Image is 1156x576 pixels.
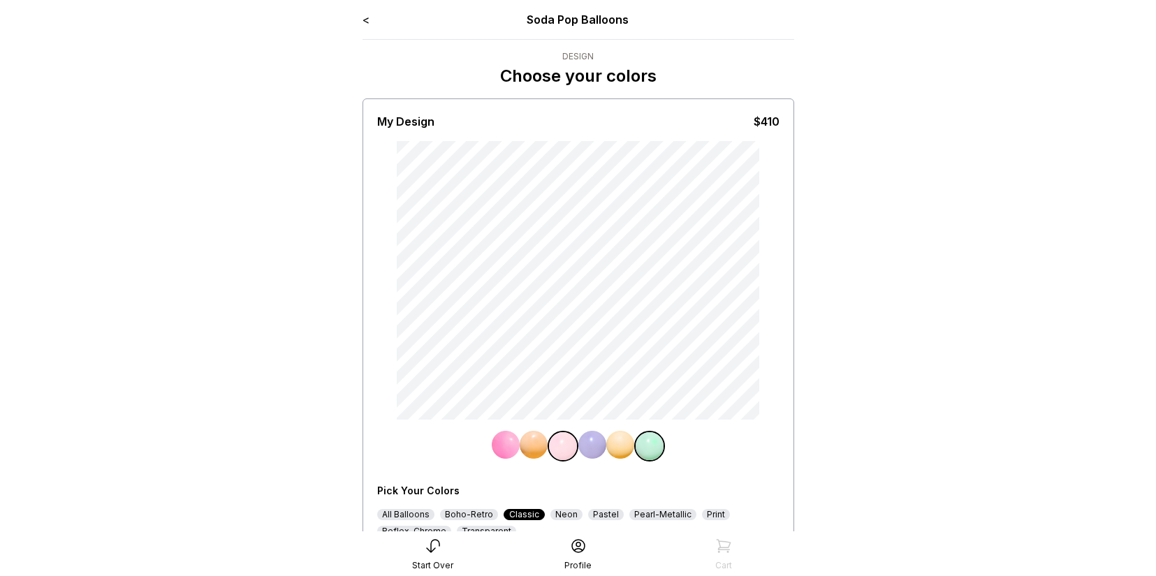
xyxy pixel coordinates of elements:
[363,65,794,87] p: Choose your colors
[629,509,696,520] div: Pearl-Metallic
[715,560,732,571] div: Cart
[550,509,583,520] div: Neon
[377,509,434,520] div: All Balloons
[754,113,780,130] div: $410
[564,560,592,571] div: Profile
[377,484,619,498] div: Pick Your Colors
[504,509,545,520] div: Classic
[377,113,434,130] div: My Design
[702,509,730,520] div: Print
[588,509,624,520] div: Pastel
[448,11,708,28] div: Soda Pop Balloons
[440,509,498,520] div: Boho-Retro
[457,526,516,537] div: Transparent
[412,560,453,571] div: Start Over
[363,51,794,62] div: Design
[363,13,370,27] a: <
[377,526,451,537] div: Reflex-Chrome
